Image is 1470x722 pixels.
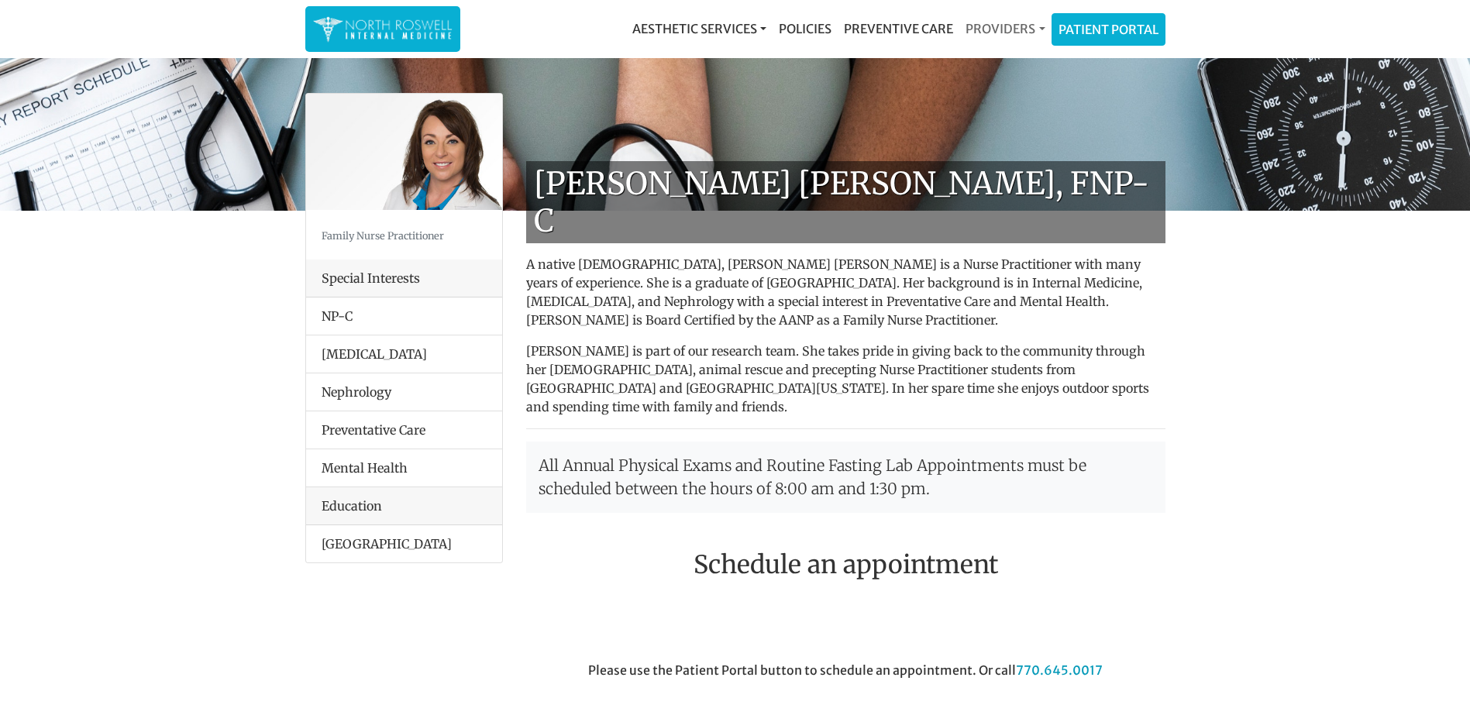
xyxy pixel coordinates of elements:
[526,342,1165,416] p: [PERSON_NAME] is part of our research team. She takes pride in giving back to the community throu...
[1052,14,1165,45] a: Patient Portal
[773,13,838,44] a: Policies
[306,373,502,411] li: Nephrology
[526,550,1165,579] h2: Schedule an appointment
[838,13,959,44] a: Preventive Care
[526,255,1165,329] p: A native [DEMOGRAPHIC_DATA], [PERSON_NAME] [PERSON_NAME] is a Nurse Practitioner with many years ...
[1016,662,1103,678] a: 770.645.0017
[306,525,502,562] li: [GEOGRAPHIC_DATA]
[313,14,453,44] img: North Roswell Internal Medicine
[306,297,502,335] li: NP-C
[306,449,502,487] li: Mental Health
[526,442,1165,513] p: All Annual Physical Exams and Routine Fasting Lab Appointments must be scheduled between the hour...
[322,229,444,242] small: Family Nurse Practitioner
[306,487,502,525] div: Education
[306,411,502,449] li: Preventative Care
[306,335,502,373] li: [MEDICAL_DATA]
[526,161,1165,243] h1: [PERSON_NAME] [PERSON_NAME], FNP-C
[306,94,502,210] img: Keela Weeks Leger, FNP-C
[306,260,502,297] div: Special Interests
[626,13,773,44] a: Aesthetic Services
[959,13,1051,44] a: Providers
